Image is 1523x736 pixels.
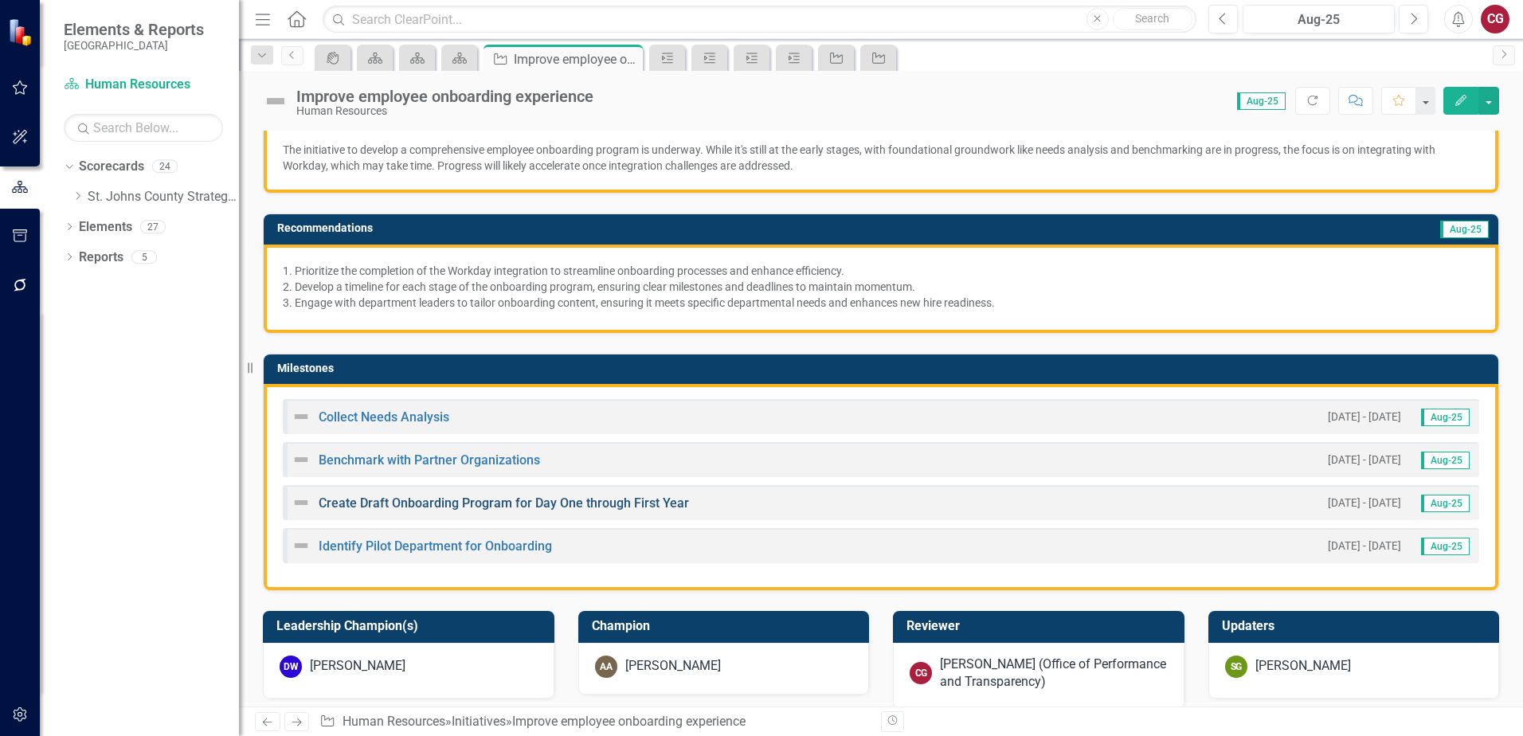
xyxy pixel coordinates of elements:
h3: Leadership Champion(s) [276,619,546,633]
span: Search [1135,12,1169,25]
h3: Updaters [1222,619,1492,633]
div: Improve employee onboarding experience [514,49,639,69]
div: Improve employee onboarding experience [296,88,593,105]
input: Search Below... [64,114,223,142]
span: Aug-25 [1421,538,1470,555]
button: Search [1113,8,1192,30]
a: Benchmark with Partner Organizations [319,452,540,468]
button: CG [1481,5,1509,33]
a: Elements [79,218,132,237]
img: Not Defined [292,493,311,512]
div: [PERSON_NAME] [625,657,721,675]
button: Aug-25 [1243,5,1395,33]
img: Not Defined [292,450,311,469]
span: Aug-25 [1421,409,1470,426]
div: » » [319,713,869,731]
small: [GEOGRAPHIC_DATA] [64,39,204,52]
small: [DATE] - [DATE] [1328,538,1401,554]
div: [PERSON_NAME] (Office of Performance and Transparency) [940,656,1168,692]
a: Identify Pilot Department for Onboarding [319,538,552,554]
h3: Recommendations [277,222,1073,234]
a: Scorecards [79,158,144,176]
small: [DATE] - [DATE] [1328,452,1401,468]
div: [PERSON_NAME] [310,657,405,675]
span: Elements & Reports [64,20,204,39]
p: Prioritize the completion of the Workday integration to streamline onboarding processes and enhan... [295,263,1479,279]
a: Collect Needs Analysis [319,409,449,425]
img: Not Defined [292,407,311,426]
a: St. Johns County Strategic Plan [88,188,239,206]
div: AA [595,656,617,678]
p: Engage with department leaders to tailor onboarding content, ensuring it meets specific departmen... [295,295,1479,311]
div: [PERSON_NAME] [1255,657,1351,675]
h3: Reviewer [906,619,1177,633]
p: The initiative to develop a comprehensive employee onboarding program is underway. While it's sti... [283,142,1479,174]
span: Aug-25 [1421,495,1470,512]
span: Aug-25 [1421,452,1470,469]
img: Not Defined [263,88,288,114]
a: Human Resources [64,76,223,94]
h3: Champion [592,619,862,633]
div: SG [1225,656,1247,678]
div: Human Resources [296,105,593,117]
a: Human Resources [343,714,445,729]
a: Initiatives [452,714,506,729]
div: CG [910,662,932,684]
small: [DATE] - [DATE] [1328,495,1401,511]
span: Aug-25 [1237,92,1286,110]
input: Search ClearPoint... [323,6,1196,33]
p: Develop a timeline for each stage of the onboarding program, ensuring clear milestones and deadli... [295,279,1479,295]
div: Aug-25 [1248,10,1389,29]
a: Create Draft Onboarding Program for Day One through First Year [319,495,689,511]
div: 24 [152,160,178,174]
div: DW [280,656,302,678]
h3: Milestones [277,362,1490,374]
div: Improve employee onboarding experience [512,714,746,729]
small: [DATE] - [DATE] [1328,409,1401,425]
div: 5 [131,250,157,264]
div: 27 [140,220,166,233]
img: ClearPoint Strategy [8,18,36,46]
a: Reports [79,249,123,267]
span: Aug-25 [1440,221,1489,238]
img: Not Defined [292,536,311,555]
